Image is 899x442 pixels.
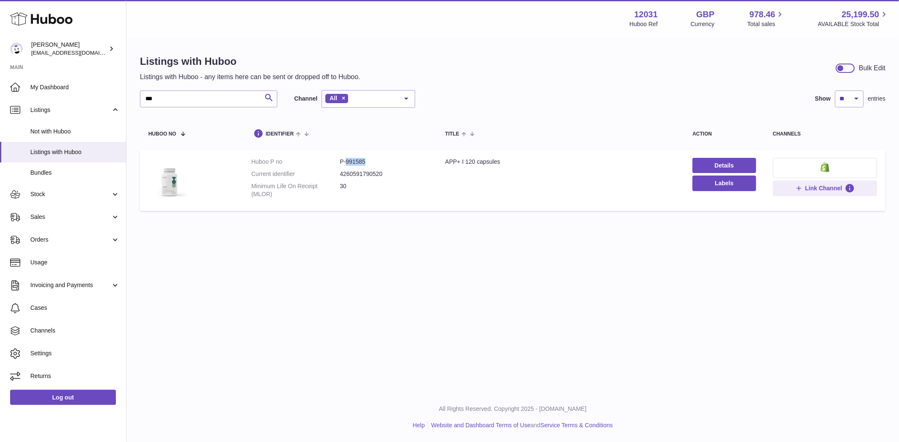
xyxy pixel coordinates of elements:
[30,236,111,244] span: Orders
[413,422,425,429] a: Help
[30,148,120,156] span: Listings with Huboo
[148,158,191,200] img: APP+ I 120 capsules
[691,20,715,28] div: Currency
[747,9,785,28] a: 978.46 Total sales
[747,20,785,28] span: Total sales
[330,95,337,101] span: All
[10,390,116,405] a: Log out
[692,131,756,137] div: action
[140,72,360,82] p: Listings with Huboo - any items here can be sent or dropped off to Huboo.
[30,213,111,221] span: Sales
[445,131,459,137] span: title
[31,41,107,57] div: [PERSON_NAME]
[340,182,428,198] dd: 30
[30,281,111,289] span: Invoicing and Payments
[30,128,120,136] span: Not with Huboo
[133,405,892,413] p: All Rights Reserved. Copyright 2025 - [DOMAIN_NAME]
[692,158,756,173] a: Details
[10,43,23,55] img: internalAdmin-12031@internal.huboo.com
[294,95,317,103] label: Channel
[30,258,120,266] span: Usage
[821,162,829,172] img: shopify-small.png
[30,106,111,114] span: Listings
[30,372,120,380] span: Returns
[773,131,878,137] div: channels
[540,422,613,429] a: Service Terms & Conditions
[692,176,756,191] button: Labels
[749,9,775,20] span: 978.46
[340,170,428,178] dd: 4260591790520
[251,158,340,166] dt: Huboo P no
[251,170,340,178] dt: Current identifier
[431,422,531,429] a: Website and Dashboard Terms of Use
[773,181,878,196] button: Link Channel
[266,131,294,137] span: identifier
[805,184,842,192] span: Link Channel
[428,421,613,429] li: and
[859,64,886,73] div: Bulk Edit
[148,131,176,137] span: Huboo no
[30,190,111,198] span: Stock
[30,327,120,335] span: Channels
[30,349,120,357] span: Settings
[630,20,658,28] div: Huboo Ref
[340,158,428,166] dd: P-991585
[140,55,360,68] h1: Listings with Huboo
[31,49,124,56] span: [EMAIL_ADDRESS][DOMAIN_NAME]
[842,9,879,20] span: 25,199.50
[30,304,120,312] span: Cases
[30,169,120,177] span: Bundles
[818,9,889,28] a: 25,199.50 AVAILABLE Stock Total
[818,20,889,28] span: AVAILABLE Stock Total
[696,9,714,20] strong: GBP
[868,95,886,103] span: entries
[815,95,831,103] label: Show
[634,9,658,20] strong: 12031
[445,158,676,166] div: APP+ I 120 capsules
[251,182,340,198] dt: Minimum Life On Receipt (MLOR)
[30,83,120,91] span: My Dashboard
